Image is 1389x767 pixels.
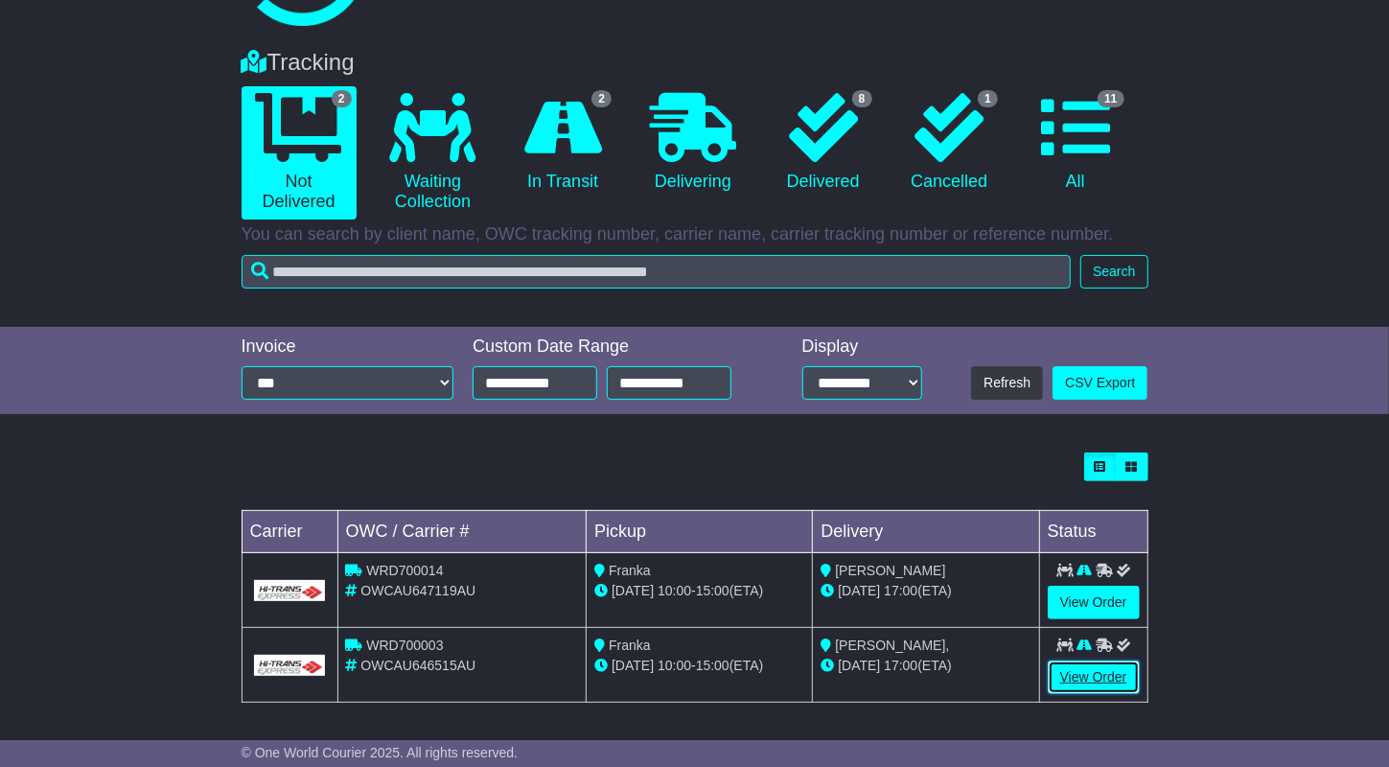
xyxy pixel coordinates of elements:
[838,583,880,598] span: [DATE]
[587,511,813,553] td: Pickup
[242,337,454,358] div: Invoice
[658,658,691,673] span: 10:00
[612,583,654,598] span: [DATE]
[896,86,1004,199] a: 1 Cancelled
[360,658,475,673] span: OWCAU646515AU
[838,658,880,673] span: [DATE]
[254,655,326,676] img: GetCarrierServiceLogo
[813,511,1039,553] td: Delivery
[835,563,945,578] span: [PERSON_NAME]
[242,511,337,553] td: Carrier
[366,563,443,578] span: WRD700014
[770,86,877,199] a: 8 Delivered
[609,563,651,578] span: Franka
[594,581,804,601] div: - (ETA)
[1080,255,1147,289] button: Search
[978,90,998,107] span: 1
[337,511,587,553] td: OWC / Carrier #
[232,49,1158,77] div: Tracking
[473,337,762,358] div: Custom Date Range
[852,90,872,107] span: 8
[591,90,612,107] span: 2
[802,337,922,358] div: Display
[1098,90,1123,107] span: 11
[1048,586,1140,619] a: View Order
[696,658,729,673] span: 15:00
[884,583,917,598] span: 17:00
[696,583,729,598] span: 15:00
[612,658,654,673] span: [DATE]
[594,656,804,676] div: - (ETA)
[884,658,917,673] span: 17:00
[658,583,691,598] span: 10:00
[510,86,617,199] a: 2 In Transit
[835,638,949,653] span: [PERSON_NAME],
[821,656,1030,676] div: (ETA)
[254,580,326,601] img: GetCarrierServiceLogo
[360,583,475,598] span: OWCAU647119AU
[1022,86,1129,199] a: 11 All
[332,90,352,107] span: 2
[1048,661,1140,694] a: View Order
[242,224,1148,245] p: You can search by client name, OWC tracking number, carrier name, carrier tracking number or refe...
[242,745,519,760] span: © One World Courier 2025. All rights reserved.
[609,638,651,653] span: Franka
[636,86,751,199] a: Delivering
[821,581,1030,601] div: (ETA)
[376,86,491,220] a: Waiting Collection
[971,366,1043,400] button: Refresh
[1039,511,1147,553] td: Status
[366,638,443,653] span: WRD700003
[242,86,357,220] a: 2 Not Delivered
[1053,366,1147,400] a: CSV Export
